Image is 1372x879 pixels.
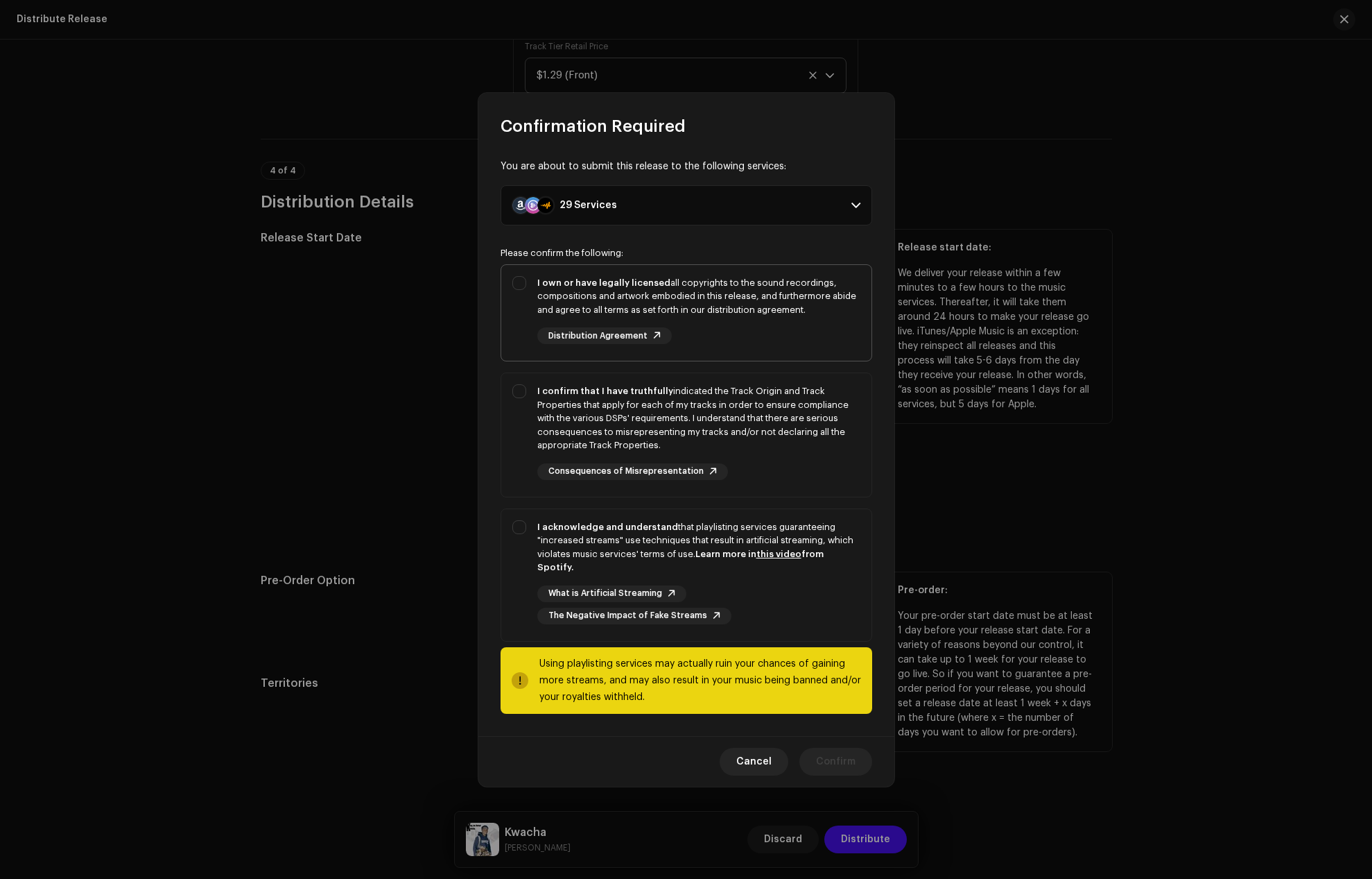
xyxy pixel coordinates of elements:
[537,386,673,395] strong: I confirm that I have truthfully
[736,748,772,776] span: Cancel
[720,748,788,776] button: Cancel
[816,748,856,776] span: Confirm
[501,264,872,362] p-togglebutton: I own or have legally licensedall copyrights to the sound recordings, compositions and artwork em...
[501,373,872,497] p-togglebutton: I confirm that I have truthfullyindicated the Track Origin and Track Properties that apply for ea...
[501,509,872,642] p-togglebutton: I acknowledge and understandthat playlisting services guaranteeing "increased streams" use techni...
[501,160,872,174] div: You are about to submit this release to the following services:
[548,332,648,341] span: Distribution Agreement
[537,520,860,574] div: that playlisting services guaranteeing "increased streams" use techniques that result in artifici...
[501,248,872,259] div: Please confirm the following:
[537,549,824,572] strong: Learn more in from Spotify.
[537,276,860,317] div: all copyrights to the sound recordings, compositions and artwork embodied in this release, and fu...
[501,185,872,225] p-accordion-header: 29 Services
[548,589,662,598] span: What is Artificial Streaming
[537,384,860,452] div: indicated the Track Origin and Track Properties that apply for each of my tracks in order to ensu...
[548,611,707,620] span: The Negative Impact of Fake Streams
[501,115,686,137] span: Confirmation Required
[548,467,704,476] span: Consequences of Misrepresentation
[537,278,670,287] strong: I own or have legally licensed
[756,549,801,558] a: this video
[559,200,617,211] div: 29 Services
[537,522,678,531] strong: I acknowledge and understand
[539,656,861,706] div: Using playlisting services may actually ruin your chances of gaining more streams, and may also r...
[799,748,872,776] button: Confirm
